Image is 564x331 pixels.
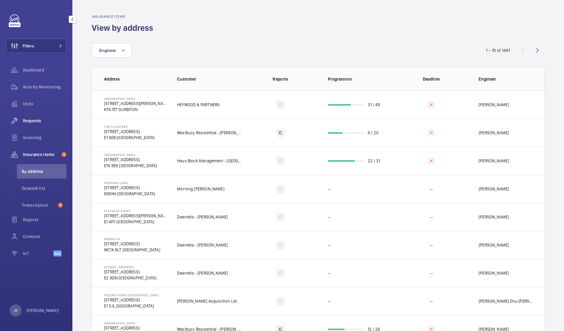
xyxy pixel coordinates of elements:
[479,130,509,136] p: [PERSON_NAME]
[53,250,62,256] span: Beta
[368,102,380,108] p: 31 / 49
[23,217,66,223] span: Reports
[23,250,53,256] span: IoT
[58,203,63,208] span: 3
[104,125,154,129] p: The Cloisters
[6,39,66,53] button: Filters
[328,270,331,276] p: --
[92,43,132,58] button: Engineer
[368,130,379,136] p: 8 / 20
[479,186,509,192] p: [PERSON_NAME]
[479,158,509,164] p: [PERSON_NAME]
[276,213,284,221] div: IC
[479,270,509,276] p: [PERSON_NAME]
[104,321,163,325] p: [GEOGRAPHIC_DATA]
[23,118,66,124] span: Requests
[328,186,331,192] p: --
[104,76,167,82] p: Address
[247,76,314,82] p: Reports
[398,76,465,82] p: Deadline
[27,307,59,313] p: [PERSON_NAME]
[177,76,243,82] p: Customer
[104,191,155,197] p: E96NA [GEOGRAPHIC_DATA]
[368,158,380,164] p: 23 / 31
[177,214,228,220] p: Dawnelia - [PERSON_NAME]
[430,298,433,304] p: --
[276,297,284,305] div: IC
[479,76,532,82] p: Engineer
[23,43,34,49] span: Filters
[104,325,163,331] p: [STREET_ADDRESS]
[479,214,509,220] p: [PERSON_NAME]
[328,76,394,82] p: Progression
[14,307,18,313] p: JS
[104,219,167,225] p: E1 4FF [GEOGRAPHIC_DATA]
[22,185,66,191] span: Detailed list
[104,293,159,297] p: Second Home [GEOGRAPHIC_DATA]
[328,214,331,220] p: --
[23,135,66,141] span: Invoicing
[23,151,59,158] span: Insurance items
[479,298,532,304] p: [PERSON_NAME] Enu-[PERSON_NAME]
[430,186,433,192] p: --
[62,152,66,157] span: 3
[104,185,155,191] p: [STREET_ADDRESS]
[276,129,284,137] div: IC
[276,185,284,193] div: IC
[104,153,157,157] p: [GEOGRAPHIC_DATA]
[23,84,66,90] span: Activity Monitoring
[104,97,167,100] p: [GEOGRAPHIC_DATA]
[104,163,157,169] p: E14 9EX [GEOGRAPHIC_DATA]
[104,269,156,275] p: [STREET_ADDRESS]
[430,270,433,276] p: --
[99,48,116,53] span: Engineer
[104,265,156,269] p: [STREET_ADDRESS]
[430,214,433,220] p: --
[104,247,160,253] p: WC1X 8LT [GEOGRAPHIC_DATA]
[430,242,433,248] p: --
[486,47,510,53] div: 1 – 10 of 1461
[276,100,284,109] div: IC
[104,181,155,185] p: Morning Lane
[104,275,156,281] p: E2 8DN [GEOGRAPHIC_DATA]
[104,100,167,107] p: [STREET_ADDRESS][PERSON_NAME]
[276,241,284,249] div: IC
[104,135,154,141] p: E1 6EB [GEOGRAPHIC_DATA]
[22,168,66,174] span: By address
[479,102,509,108] p: [PERSON_NAME]
[104,297,159,303] p: [STREET_ADDRESS]
[23,101,66,107] span: Units
[104,241,160,247] p: [STREET_ADDRESS]
[177,186,224,192] p: Morning [PERSON_NAME]
[104,157,157,163] p: [STREET_ADDRESS]
[23,234,66,240] span: Contacts
[92,22,157,33] h1: View by address
[177,158,243,164] p: Haus Block Management - [GEOGRAPHIC_DATA]
[276,157,284,165] div: IC
[104,107,167,113] p: KT67ET SURBITON
[328,298,331,304] p: --
[479,242,509,248] p: [PERSON_NAME]
[177,102,220,108] p: HEYWOOD & PARTNERS
[92,14,157,19] h2: Insurance items
[177,242,228,248] p: Dawnelia - [PERSON_NAME]
[23,67,66,73] span: Dashboard
[177,130,243,136] p: Westbury Residential - [PERSON_NAME]
[22,202,55,208] span: Transcription
[177,270,228,276] p: Dawnelia - [PERSON_NAME]
[104,209,167,213] p: Platinum Court
[104,303,159,309] p: E1 5JL [GEOGRAPHIC_DATA]
[104,129,154,135] p: [STREET_ADDRESS],
[104,213,167,219] p: [STREET_ADDRESS][PERSON_NAME],
[276,269,284,277] div: IC
[104,237,160,241] p: Dawnelia
[328,242,331,248] p: --
[177,298,237,304] p: [PERSON_NAME] Acquisition Ltd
